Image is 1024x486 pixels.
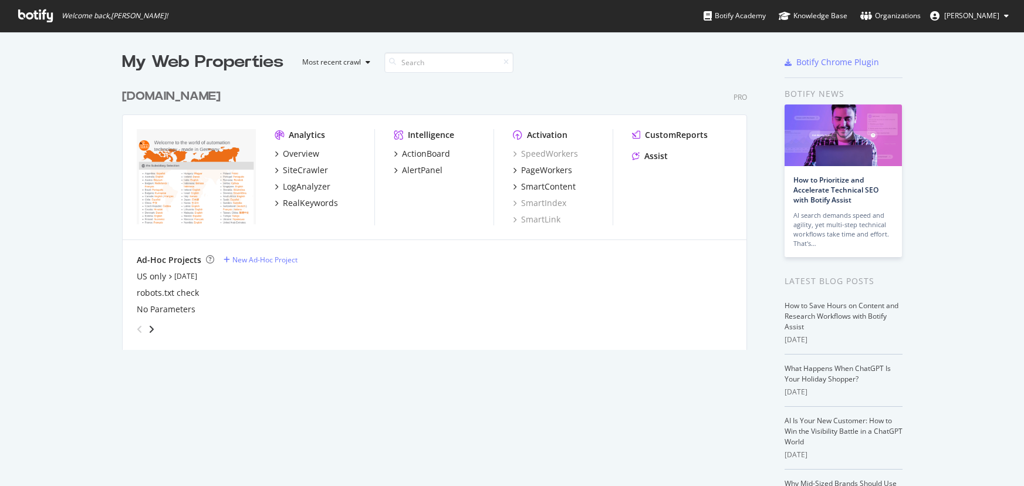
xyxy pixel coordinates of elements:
[704,10,766,22] div: Botify Academy
[224,255,298,265] a: New Ad-Hoc Project
[275,197,338,209] a: RealKeywords
[734,92,747,102] div: Pro
[785,416,903,447] a: AI Is Your New Customer: How to Win the Visibility Battle in a ChatGPT World
[122,50,283,74] div: My Web Properties
[384,52,513,73] input: Search
[137,271,166,282] a: US only
[137,303,195,315] a: No Parameters
[513,181,576,193] a: SmartContent
[644,150,668,162] div: Assist
[785,387,903,397] div: [DATE]
[147,323,156,335] div: angle-right
[521,164,572,176] div: PageWorkers
[860,10,921,22] div: Organizations
[122,74,756,350] div: grid
[785,275,903,288] div: Latest Blog Posts
[275,164,328,176] a: SiteCrawler
[944,11,999,21] span: Jack Firneno
[394,148,450,160] a: ActionBoard
[793,175,878,205] a: How to Prioritize and Accelerate Technical SEO with Botify Assist
[137,254,201,266] div: Ad-Hoc Projects
[132,320,147,339] div: angle-left
[779,10,847,22] div: Knowledge Base
[513,214,560,225] a: SmartLink
[785,450,903,460] div: [DATE]
[137,129,256,224] img: www.IFM.com
[122,88,225,105] a: [DOMAIN_NAME]
[283,164,328,176] div: SiteCrawler
[62,11,168,21] span: Welcome back, [PERSON_NAME] !
[632,129,708,141] a: CustomReports
[632,150,668,162] a: Assist
[527,129,567,141] div: Activation
[513,164,572,176] a: PageWorkers
[521,181,576,193] div: SmartContent
[785,56,879,68] a: Botify Chrome Plugin
[174,271,197,281] a: [DATE]
[793,211,893,248] div: AI search demands speed and agility, yet multi-step technical workflows take time and effort. Tha...
[283,181,330,193] div: LogAnalyzer
[796,56,879,68] div: Botify Chrome Plugin
[289,129,325,141] div: Analytics
[408,129,454,141] div: Intelligence
[394,164,442,176] a: AlertPanel
[513,197,566,209] a: SmartIndex
[645,129,708,141] div: CustomReports
[275,181,330,193] a: LogAnalyzer
[283,197,338,209] div: RealKeywords
[275,148,319,160] a: Overview
[785,363,891,384] a: What Happens When ChatGPT Is Your Holiday Shopper?
[283,148,319,160] div: Overview
[122,88,221,105] div: [DOMAIN_NAME]
[232,255,298,265] div: New Ad-Hoc Project
[402,164,442,176] div: AlertPanel
[785,87,903,100] div: Botify news
[785,301,898,332] a: How to Save Hours on Content and Research Workflows with Botify Assist
[302,59,361,66] div: Most recent crawl
[921,6,1018,25] button: [PERSON_NAME]
[293,53,375,72] button: Most recent crawl
[785,104,902,166] img: How to Prioritize and Accelerate Technical SEO with Botify Assist
[513,148,578,160] a: SpeedWorkers
[785,335,903,345] div: [DATE]
[137,287,199,299] a: robots.txt check
[402,148,450,160] div: ActionBoard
